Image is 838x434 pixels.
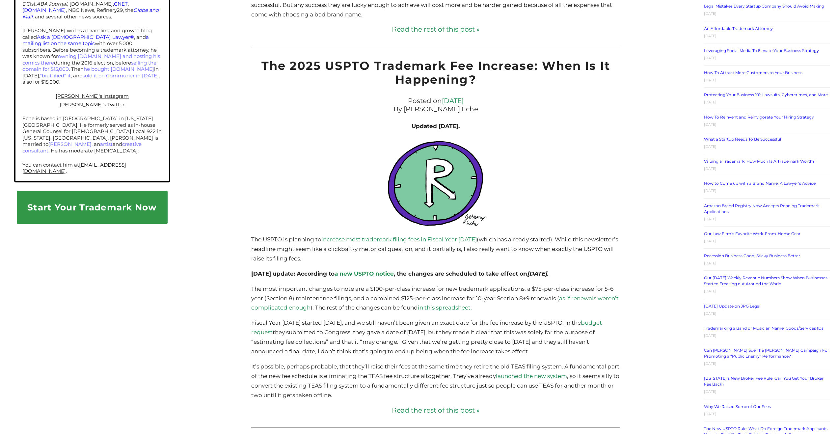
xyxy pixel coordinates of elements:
a: Our Law Firm’s Favorite Work-From-Home Gear [704,231,800,236]
time: [DATE] [704,412,716,416]
time: [DATE] [704,100,716,104]
a: sold it on Communer in [DATE] [83,72,159,79]
a: a new USPTO notice [335,270,394,277]
a: Valuing a Trademark: How Much Is A Trademark Worth? [704,159,815,164]
time: [DATE] [704,78,716,82]
a: launched the new system [496,373,567,379]
em: ABA Journal [37,1,67,7]
p: By [PERSON_NAME] Eche [255,105,617,113]
a: How to Come up with a Brand Name: A Lawyer’s Advice [704,181,816,186]
a: How To Reinvent and Reinvigorate Your Hiring Strategy [704,115,814,120]
a: How To Attract More Customers to Your Business [704,70,802,75]
a: [PERSON_NAME]'s Twitter [60,101,124,108]
a: Trademarking a Band or Musician Name: Goods/Services IDs [704,326,824,331]
p: Eche is based in [GEOGRAPHIC_DATA] in [US_STATE][GEOGRAPHIC_DATA]. He formerly served as in-house... [22,115,162,154]
time: [DATE] [704,311,716,316]
a: [PERSON_NAME]'s Instagram [56,93,129,99]
a: owning [DOMAIN_NAME] and hosting his comics there [22,53,160,66]
time: [DATE] [704,34,716,38]
time: [DATE] [704,11,716,16]
a: Legal Mistakes Every Startup Company Should Avoid Making [704,4,824,9]
a: [DATE] [442,97,464,105]
time: [DATE] [704,166,716,171]
a: What a Startup Needs To Be Successful [704,137,781,142]
strong: Updated [DATE]. [412,123,460,129]
strong: [DATE] update: According to , the changes are scheduled to take effect on [251,270,548,277]
time: [DATE] [704,56,716,60]
a: An Affordable Trademark Attorney [704,26,773,31]
a: he bought [DOMAIN_NAME] [84,66,154,72]
a: in this spreadsheet [418,304,471,311]
a: Ask a [DEMOGRAPHIC_DATA] Lawyer® [37,34,134,40]
a: CNET [114,1,128,7]
a: [PERSON_NAME] [48,141,92,147]
a: Protecting Your Business 101: Lawsuits, Cybercrimes, and More [704,92,828,97]
div: Posted on [251,95,620,115]
time: [DATE] [704,289,716,293]
a: "brat-ified" it [40,72,71,79]
p: You can contact him at . [22,162,162,175]
a: [DOMAIN_NAME] [22,7,66,13]
img: Cartoon clock that resembles the ® symbol with the clock hands being extensions of a capital lett... [378,137,494,235]
time: [DATE] [704,361,716,366]
a: [EMAIL_ADDRESS][DOMAIN_NAME] [22,162,126,175]
a: increase most trademark filing fees in Fiscal Year [DATE] [321,236,477,243]
time: [DATE] [704,389,716,394]
a: Start Your Trademark Now [17,191,168,224]
a: Read the rest of this post » [251,406,620,415]
a: [US_STATE]’s New Broker Fee Rule: Can You Get Your Broker Fee Back? [704,376,824,387]
p: [PERSON_NAME] writes a branding and growth blog called , and with over 5,000 subscribers. Before ... [22,27,162,85]
time: [DATE] [704,239,716,243]
p: The USPTO is planning to (which has already started). While this newsletter’s headline might seem... [251,235,620,263]
a: a mailing list on the same topic [22,34,149,47]
p: It’s possible, perhaps probable, that they’ll raise their fees at the same time they retire the o... [251,362,620,400]
time: [DATE] [704,217,716,221]
a: Globe and Mail [22,7,159,20]
a: The 2025 USPTO Trademark Fee Increase: When Is It Happening? [261,59,610,87]
a: Leveraging Social Media To Elevate Your Business Strategy [704,48,819,53]
time: [DATE] [704,144,716,149]
time: [DATE] [704,188,716,193]
time: [DATE] [704,333,716,338]
p: Fiscal Year [DATE] started [DATE], and we still haven’t been given an exact date for the fee incr... [251,318,620,356]
time: [DATE] [704,261,716,265]
a: Recession Business Good, Sticky Business Better [704,253,800,258]
a: creative consultant [22,141,142,154]
a: selling the domain for $15,000 [22,60,156,72]
a: Why We Raised Some of Our Fees [704,404,771,409]
a: Our [DATE] Weekly Revenue Numbers Show When Businesses Started Freaking out Around the World [704,275,827,286]
a: Read the rest of this post » [251,25,620,34]
p: The most important changes to note are a $100-per-class increase for new trademark applications, ... [251,284,620,313]
time: [DATE] [704,122,716,127]
em: [DATE]. [527,270,548,277]
a: artist [100,141,113,147]
a: [DATE] Update on JPG Legal [704,304,760,309]
a: Amazon Brand Registry Now Accepts Pending Trademark Applications [704,203,820,214]
a: Can [PERSON_NAME] Sue The [PERSON_NAME] Campaign For Promoting a “Public Enemy” Performance? [704,348,829,359]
